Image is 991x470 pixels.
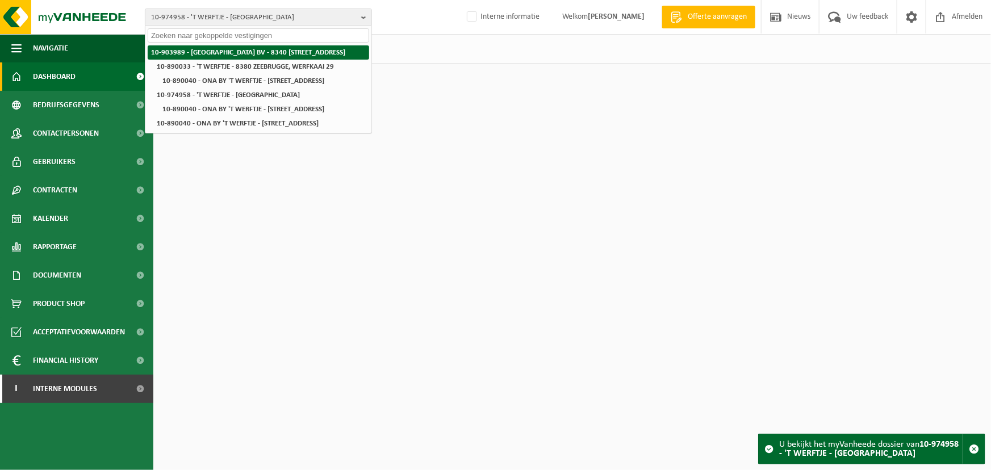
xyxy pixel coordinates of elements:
span: Dashboard [33,62,76,91]
a: Offerte aanvragen [662,6,755,28]
strong: 10-890040 - ONA BY 'T WERFTJE - [STREET_ADDRESS] [162,106,324,113]
strong: 10-890040 - ONA BY 'T WERFTJE - [STREET_ADDRESS] [162,77,324,85]
span: Kalender [33,204,68,233]
div: U bekijkt het myVanheede dossier van [779,434,963,464]
span: Navigatie [33,34,68,62]
span: Documenten [33,261,81,289]
li: 10-974958 - 'T WERFTJE - [GEOGRAPHIC_DATA] [153,88,369,102]
input: Zoeken naar gekoppelde vestigingen [148,28,369,43]
span: I [11,375,22,403]
strong: 10-974958 - 'T WERFTJE - [GEOGRAPHIC_DATA] [779,440,959,458]
span: Offerte aanvragen [685,11,750,23]
strong: [PERSON_NAME] [588,12,645,21]
span: Rapportage [33,233,77,261]
strong: 10-890033 - 'T WERFTJE - 8380 ZEEBRUGGE, WERFKAAI 29 [157,63,334,70]
strong: 10-903989 - [GEOGRAPHIC_DATA] BV - 8340 [STREET_ADDRESS] [151,49,345,56]
span: Product Shop [33,289,85,318]
span: Contactpersonen [33,119,99,148]
button: 10-974958 - 'T WERFTJE - [GEOGRAPHIC_DATA] [145,9,372,26]
span: Bedrijfsgegevens [33,91,99,119]
strong: 10-890040 - ONA BY 'T WERFTJE - [STREET_ADDRESS] [157,120,319,127]
span: Gebruikers [33,148,76,176]
span: Acceptatievoorwaarden [33,318,125,346]
span: Contracten [33,176,77,204]
span: Financial History [33,346,98,375]
span: Interne modules [33,375,97,403]
span: 10-974958 - 'T WERFTJE - [GEOGRAPHIC_DATA] [151,9,357,26]
label: Interne informatie [465,9,540,26]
